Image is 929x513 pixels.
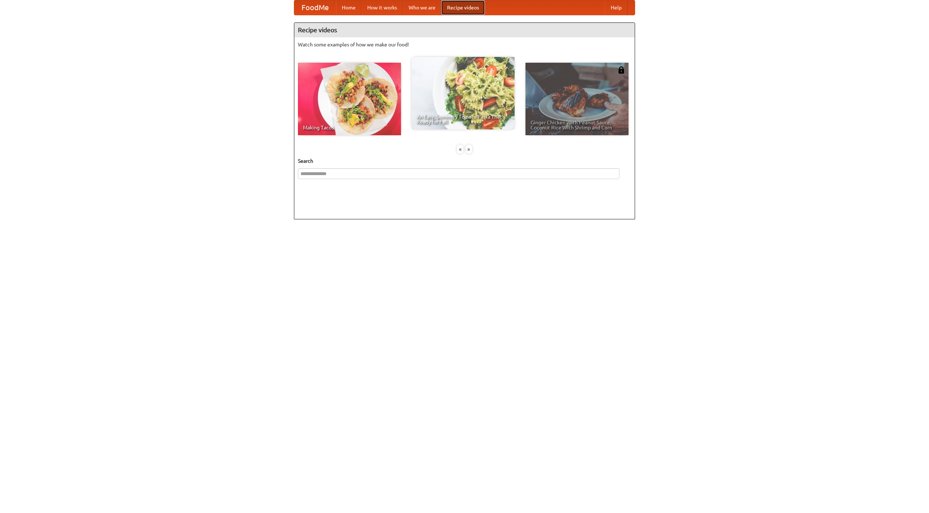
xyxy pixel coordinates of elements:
h4: Recipe videos [294,23,635,37]
span: An Easy, Summery Tomato Pasta That's Ready for Fall [417,114,509,124]
span: Making Tacos [303,125,396,130]
p: Watch some examples of how we make our food! [298,41,631,48]
h5: Search [298,157,631,165]
a: FoodMe [294,0,336,15]
div: » [466,145,472,154]
div: « [457,145,463,154]
a: Who we are [403,0,441,15]
a: Home [336,0,361,15]
a: Help [605,0,627,15]
a: An Easy, Summery Tomato Pasta That's Ready for Fall [412,57,515,129]
a: Recipe videos [441,0,485,15]
img: 483408.png [618,66,625,74]
a: How it works [361,0,403,15]
a: Making Tacos [298,63,401,135]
